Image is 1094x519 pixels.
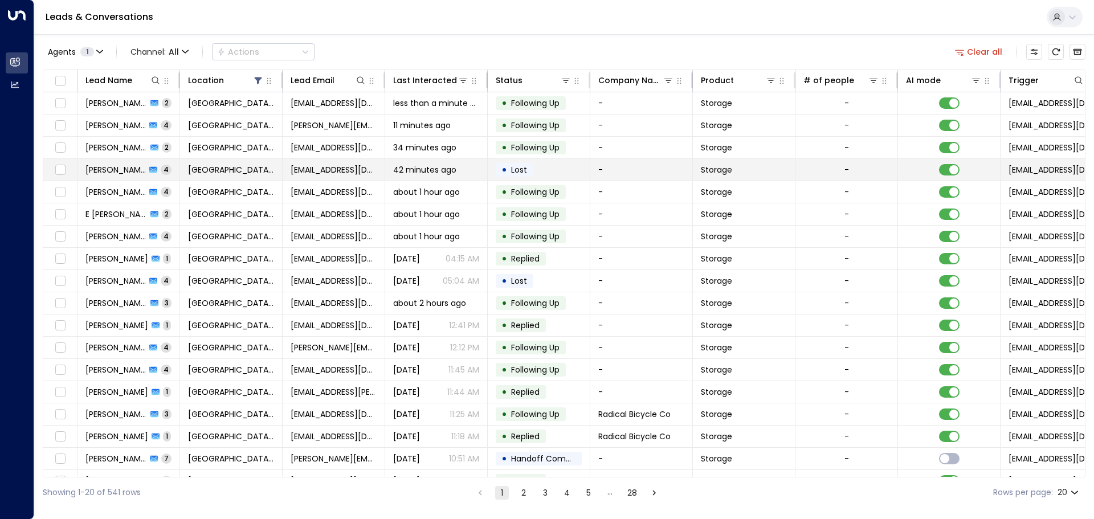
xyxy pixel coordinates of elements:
span: Storage [701,253,732,264]
div: - [844,97,849,109]
span: Toggle select row [53,207,67,222]
span: Refresh [1048,44,1064,60]
div: … [603,486,617,500]
span: Storage [701,297,732,309]
span: Toggle select all [53,74,67,88]
div: # of people [803,73,854,87]
span: Yesterday [393,408,420,420]
span: 4 [161,187,172,197]
div: Location [188,73,264,87]
span: Lyndsey Eason [85,231,146,242]
span: info@radicalbicycleco.com [291,408,377,420]
div: Button group with a nested menu [212,43,315,60]
span: Channel: [126,44,193,60]
span: Space Station Shrewsbury [188,275,274,287]
span: info@radicalbicycleco.com [291,431,377,442]
span: Space Station Shrewsbury [188,186,274,198]
span: Toggle select row [53,141,67,155]
div: • [501,116,507,135]
span: about 2 hours ago [393,297,466,309]
div: • [501,427,507,446]
span: Space Station Shrewsbury [188,120,274,131]
span: Space Station Shrewsbury [188,297,274,309]
div: AI mode [906,73,982,87]
div: Last Interacted [393,73,457,87]
span: 42 minutes ago [393,164,456,175]
div: 20 [1058,484,1081,501]
span: Rachel Turner [85,320,148,331]
button: Go to next page [647,486,661,500]
span: Storage [701,320,732,331]
div: - [844,142,849,153]
div: - [844,231,849,242]
span: 4 [161,165,172,174]
span: Lost [511,164,527,175]
span: Ian Price [85,120,146,131]
span: Toggle select row [53,385,67,399]
span: 1 [163,387,171,397]
div: • [501,182,507,202]
td: - [590,292,693,314]
div: - [844,120,849,131]
span: Steven Peach [85,164,146,175]
span: Following Up [511,97,560,109]
span: 7 [161,453,172,463]
span: Space Station Shrewsbury [188,408,274,420]
span: Lost [511,275,527,287]
div: • [501,404,507,424]
span: Replied [511,253,540,264]
span: Yesterday [393,342,420,353]
div: Company Name [598,73,663,87]
div: - [844,186,849,198]
span: Storage [701,231,732,242]
div: Company Name [598,73,674,87]
button: Clear all [950,44,1007,60]
span: Toggle select row [53,407,67,422]
div: Showing 1-20 of 541 rows [43,487,141,498]
p: 11:25 AM [450,408,479,420]
p: 10:03 AM [446,475,479,487]
td: - [590,448,693,469]
div: • [501,293,507,313]
span: 4 [161,231,172,241]
span: Replied [511,475,540,487]
span: Handoff Completed [511,453,591,464]
span: Aug 07, 2025 [393,275,420,287]
span: Following Up [511,297,560,309]
span: Space Station Shrewsbury [188,475,274,487]
span: Following Up [511,364,560,375]
span: 7 [161,476,172,485]
span: Toggle select row [53,274,67,288]
div: - [844,431,849,442]
div: Actions [217,47,259,57]
div: • [501,271,507,291]
td: - [590,181,693,203]
span: James Fuller [85,97,147,109]
div: • [501,160,507,179]
span: jacqui.b.bell@gmail.com [291,386,377,398]
span: 3 [162,409,172,419]
span: Storage [701,275,732,287]
div: Product [701,73,734,87]
span: ian.price@zen.co.uk [291,120,377,131]
span: linziee19@hotmail.com [291,231,377,242]
span: Space Station Shrewsbury [188,97,274,109]
span: Following Up [511,342,560,353]
span: 2 [162,209,172,219]
span: Space Station Shrewsbury [188,231,274,242]
span: Jamesrfuller93@gmail.com [291,97,377,109]
span: Toggle select row [53,430,67,444]
div: • [501,93,507,113]
span: Space Station Shrewsbury [188,431,274,442]
span: linziee19@hotmail.com [291,253,377,264]
span: Storage [701,164,732,175]
td: - [590,226,693,247]
div: - [844,253,849,264]
span: Cheryl Law [85,342,146,353]
p: 12:12 PM [450,342,479,353]
td: - [590,337,693,358]
td: - [590,115,693,136]
span: Space Station Shrewsbury [188,142,274,153]
td: - [590,248,693,269]
span: scpeach24@icloud.com [291,164,377,175]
